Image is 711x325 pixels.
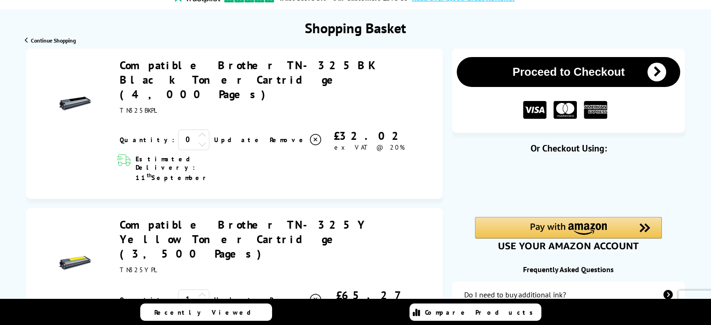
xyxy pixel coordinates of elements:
img: Compatible Brother TN-325Y Yellow Toner Cartridge (3,500 Pages) [59,247,92,280]
a: Delete item from your basket [270,133,323,147]
a: Compatible Brother TN-325Y Yellow Toner Cartridge (3,500 Pages) [120,217,366,261]
a: Compare Products [409,303,541,321]
a: Update [214,296,262,304]
div: Or Checkout Using: [452,142,685,154]
span: Continue Shopping [31,37,76,44]
img: MASTER CARD [553,101,577,119]
a: Compatible Brother TN-325BK Black Toner Cartridge (4,000 Pages) [120,58,377,101]
h1: Shopping Basket [305,19,406,37]
span: Compare Products [425,308,538,317]
a: Recently Viewed [140,303,272,321]
a: Delete item from your basket [270,293,323,307]
div: Amazon Pay - Use your Amazon account [475,217,662,250]
iframe: PayPal [475,169,662,201]
a: additional-ink [452,282,685,308]
div: Frequently Asked Questions [452,265,685,274]
span: Quantity: [120,136,174,144]
img: Compatible Brother TN-325BK Black Toner Cartridge (4,000 Pages) [59,87,92,120]
a: Update [214,136,262,144]
span: Quantity: [120,296,174,304]
button: Proceed to Checkout [457,57,680,87]
span: Estimated Delivery: 11 September [136,155,245,182]
span: TN325YPL [120,266,158,274]
span: TN325BKPL [120,106,158,115]
sup: th [147,172,151,179]
span: ex VAT @ 20% [334,143,405,152]
img: American Express [584,101,607,119]
div: Do I need to buy additional ink? [464,290,566,299]
span: Recently Viewed [154,308,260,317]
span: Remove [270,136,307,144]
div: £32.02 [323,129,417,143]
a: Continue Shopping [25,37,76,44]
div: £65.27 [323,288,417,303]
span: Remove [270,296,307,304]
img: VISA [523,101,546,119]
